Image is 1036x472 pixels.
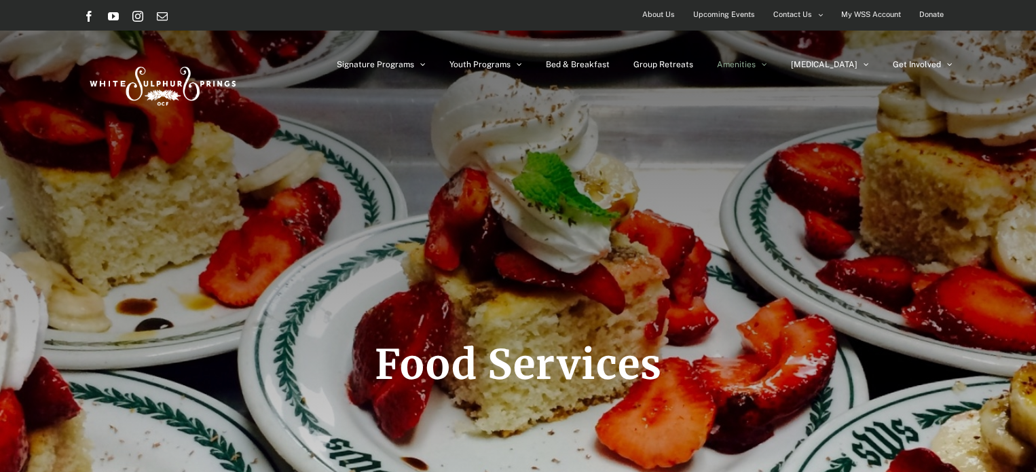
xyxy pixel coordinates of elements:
[108,11,119,22] a: YouTube
[337,60,414,69] span: Signature Programs
[642,5,675,24] span: About Us
[633,60,693,69] span: Group Retreats
[717,60,756,69] span: Amenities
[546,60,610,69] span: Bed & Breakfast
[633,31,693,98] a: Group Retreats
[375,339,662,390] span: Food Services
[919,5,944,24] span: Donate
[337,31,952,98] nav: Main Menu
[773,5,812,24] span: Contact Us
[791,60,857,69] span: [MEDICAL_DATA]
[132,11,143,22] a: Instagram
[546,31,610,98] a: Bed & Breakfast
[693,5,755,24] span: Upcoming Events
[337,31,426,98] a: Signature Programs
[893,31,952,98] a: Get Involved
[841,5,901,24] span: My WSS Account
[84,52,240,115] img: White Sulphur Springs Logo
[717,31,767,98] a: Amenities
[449,60,511,69] span: Youth Programs
[449,31,522,98] a: Youth Programs
[84,11,94,22] a: Facebook
[791,31,869,98] a: [MEDICAL_DATA]
[893,60,941,69] span: Get Involved
[157,11,168,22] a: Email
